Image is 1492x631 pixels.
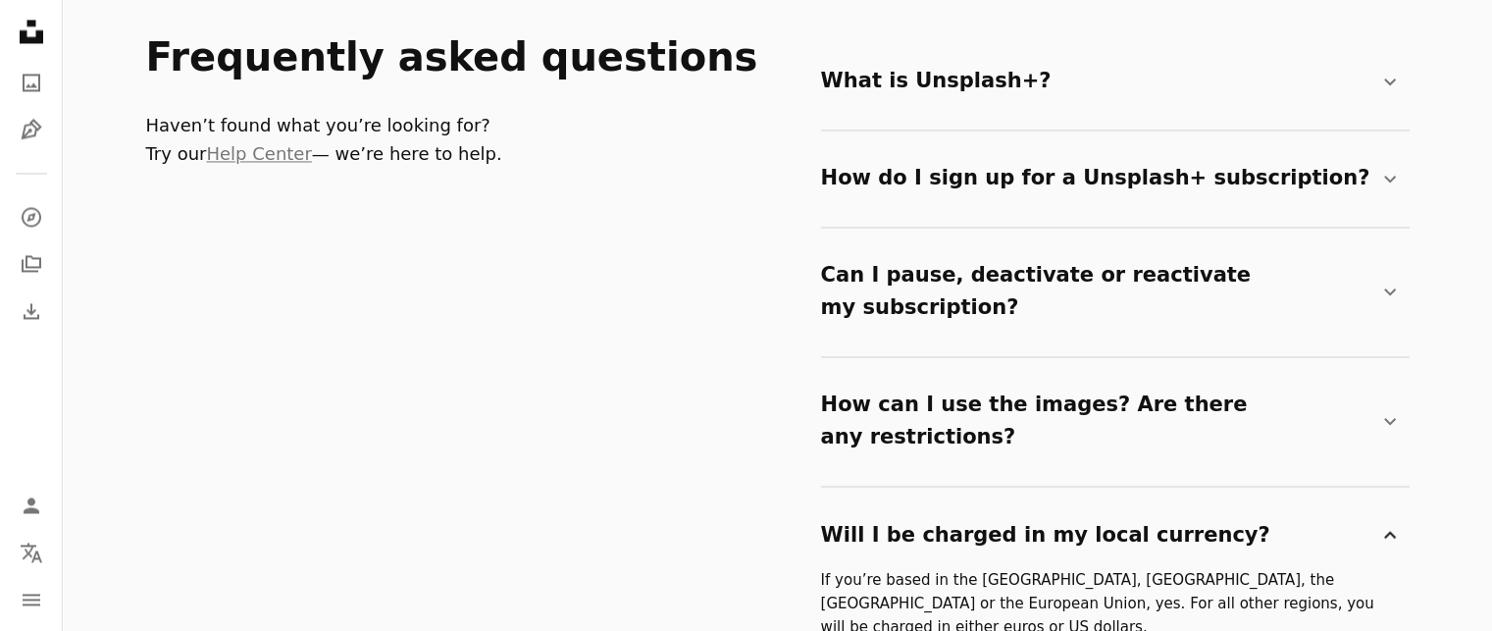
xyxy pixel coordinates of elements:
summary: How do I sign up for a Unsplash+ subscription? [821,146,1402,211]
button: Language [12,533,51,572]
summary: What is Unsplash+? [821,49,1402,114]
a: Help Center [206,143,311,164]
button: Menu [12,580,51,619]
p: Haven’t found what you’re looking for? Try our — we’re here to help. [146,112,797,169]
a: Illustrations [12,110,51,149]
a: Log in / Sign up [12,486,51,525]
a: Download History [12,291,51,331]
h3: Frequently asked questions [146,33,797,80]
a: Collections [12,244,51,284]
a: Photos [12,63,51,102]
summary: Can I pause, deactivate or reactivate my subscription? [821,243,1402,341]
summary: How can I use the images? Are there any restrictions? [821,373,1402,470]
a: Explore [12,197,51,237]
summary: Will I be charged in my local currency? [821,502,1402,567]
a: Home — Unsplash [12,12,51,55]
